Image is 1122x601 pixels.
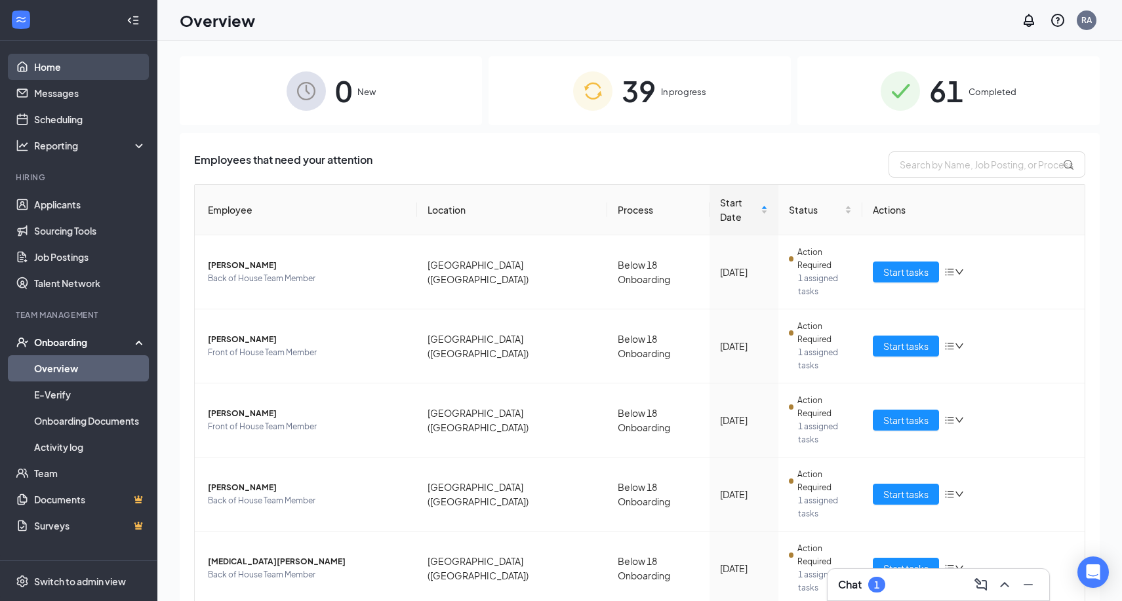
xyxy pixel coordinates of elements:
span: Action Required [797,468,851,494]
span: 39 [622,68,656,113]
span: down [955,416,964,425]
td: Below 18 Onboarding [607,309,710,383]
div: Hiring [16,172,144,183]
svg: ComposeMessage [973,577,989,592]
div: Open Intercom Messenger [1077,556,1109,588]
span: [PERSON_NAME] [208,259,407,272]
a: Messages [34,80,146,106]
span: Action Required [797,394,851,420]
span: Back of House Team Member [208,272,407,285]
span: 1 assigned tasks [798,494,852,520]
button: Start tasks [873,558,939,579]
svg: QuestionInfo [1050,12,1066,28]
div: [DATE] [720,487,769,501]
a: Talent Network [34,270,146,296]
th: Actions [862,185,1085,235]
span: [PERSON_NAME] [208,407,407,420]
div: [DATE] [720,413,769,427]
a: Team [34,460,146,486]
a: Overview [34,355,146,381]
a: Onboarding Documents [34,408,146,434]
th: Process [607,185,710,235]
span: Front of House Team Member [208,420,407,433]
span: bars [944,489,955,499]
td: Below 18 Onboarding [607,383,710,457]
svg: Collapse [127,14,140,27]
a: E-Verify [34,381,146,408]
span: Status [789,203,842,217]
span: bars [944,341,955,351]
a: Applicants [34,191,146,218]
svg: ChevronUp [997,577,1012,592]
input: Search by Name, Job Posting, or Process [889,151,1085,178]
button: Start tasks [873,336,939,357]
span: [PERSON_NAME] [208,481,407,494]
svg: WorkstreamLogo [14,13,28,26]
th: Location [417,185,607,235]
span: bars [944,415,955,425]
button: Start tasks [873,410,939,431]
span: Employees that need your attention [194,151,372,178]
span: Back of House Team Member [208,568,407,581]
span: down [955,564,964,573]
div: Switch to admin view [34,575,126,588]
button: Minimize [1018,574,1039,595]
span: down [955,267,964,277]
span: Front of House Team Member [208,346,407,359]
span: 1 assigned tasks [798,420,852,446]
span: down [955,341,964,351]
button: ComposeMessage [971,574,992,595]
span: New [357,85,376,98]
span: 0 [335,68,352,113]
span: [MEDICAL_DATA][PERSON_NAME] [208,555,407,568]
button: Start tasks [873,484,939,505]
div: [DATE] [720,339,769,353]
span: Start tasks [883,265,929,279]
div: Reporting [34,139,147,152]
svg: Settings [16,575,29,588]
a: Sourcing Tools [34,218,146,244]
h3: Chat [838,577,862,592]
span: Action Required [797,246,851,272]
a: Scheduling [34,106,146,132]
div: [DATE] [720,561,769,575]
span: Action Required [797,320,851,346]
td: Below 18 Onboarding [607,457,710,532]
button: ChevronUp [994,574,1015,595]
div: Onboarding [34,336,135,349]
span: Start tasks [883,413,929,427]
span: Start tasks [883,561,929,575]
span: Action Required [797,542,851,568]
td: [GEOGRAPHIC_DATA] ([GEOGRAPHIC_DATA]) [417,457,607,532]
a: SurveysCrown [34,513,146,539]
span: In progress [661,85,706,98]
span: 1 assigned tasks [798,272,852,298]
div: 1 [874,579,879,591]
a: Job Postings [34,244,146,270]
svg: Notifications [1021,12,1037,28]
th: Status [778,185,862,235]
span: [PERSON_NAME] [208,333,407,346]
span: down [955,490,964,499]
a: Home [34,54,146,80]
div: Team Management [16,309,144,320]
a: Activity log [34,434,146,460]
h1: Overview [180,9,255,31]
td: Below 18 Onboarding [607,235,710,309]
span: Start tasks [883,339,929,353]
span: bars [944,267,955,277]
span: bars [944,563,955,573]
a: DocumentsCrown [34,486,146,513]
span: 1 assigned tasks [798,568,852,594]
span: Start Date [720,195,759,224]
td: [GEOGRAPHIC_DATA] ([GEOGRAPHIC_DATA]) [417,235,607,309]
div: RA [1081,14,1092,26]
span: 1 assigned tasks [798,346,852,372]
span: 61 [929,68,963,113]
button: Start tasks [873,262,939,282]
td: [GEOGRAPHIC_DATA] ([GEOGRAPHIC_DATA]) [417,383,607,457]
span: Completed [969,85,1016,98]
th: Employee [195,185,417,235]
svg: Analysis [16,139,29,152]
span: Start tasks [883,487,929,501]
